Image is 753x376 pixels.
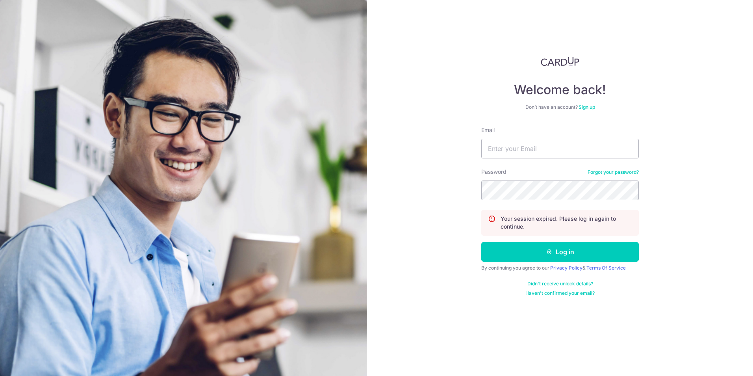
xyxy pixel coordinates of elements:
a: Forgot your password? [588,169,639,175]
label: Password [481,168,506,176]
a: Sign up [579,104,595,110]
a: Didn't receive unlock details? [527,281,593,287]
p: Your session expired. Please log in again to continue. [501,215,632,231]
input: Enter your Email [481,139,639,158]
img: CardUp Logo [541,57,579,66]
a: Haven't confirmed your email? [525,290,595,296]
label: Email [481,126,495,134]
div: Don’t have an account? [481,104,639,110]
a: Privacy Policy [550,265,582,271]
div: By continuing you agree to our & [481,265,639,271]
a: Terms Of Service [586,265,626,271]
h4: Welcome back! [481,82,639,98]
button: Log in [481,242,639,262]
